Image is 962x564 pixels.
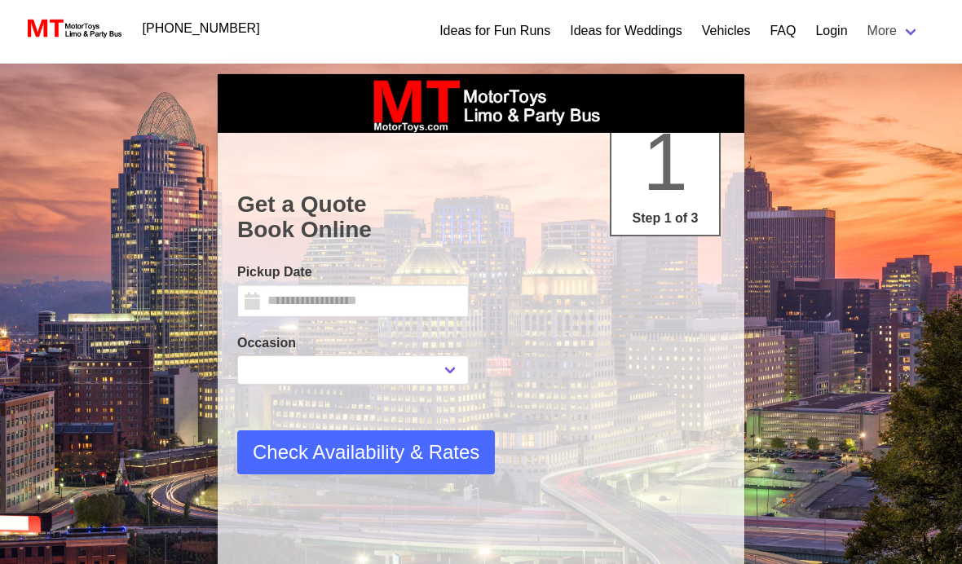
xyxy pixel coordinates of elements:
a: FAQ [770,21,796,41]
a: Login [815,21,847,41]
p: Step 1 of 3 [618,209,713,228]
a: More [858,15,929,47]
button: Check Availability & Rates [237,430,495,474]
label: Occasion [237,333,469,353]
a: Vehicles [702,21,751,41]
h1: Get a Quote Book Online [237,192,725,243]
span: Check Availability & Rates [253,438,479,467]
label: Pickup Date [237,262,469,282]
a: [PHONE_NUMBER] [133,12,270,45]
span: 1 [642,116,688,207]
img: box_logo_brand.jpeg [359,74,603,133]
a: Ideas for Weddings [570,21,682,41]
a: Ideas for Fun Runs [439,21,550,41]
img: MotorToys Logo [23,17,123,40]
